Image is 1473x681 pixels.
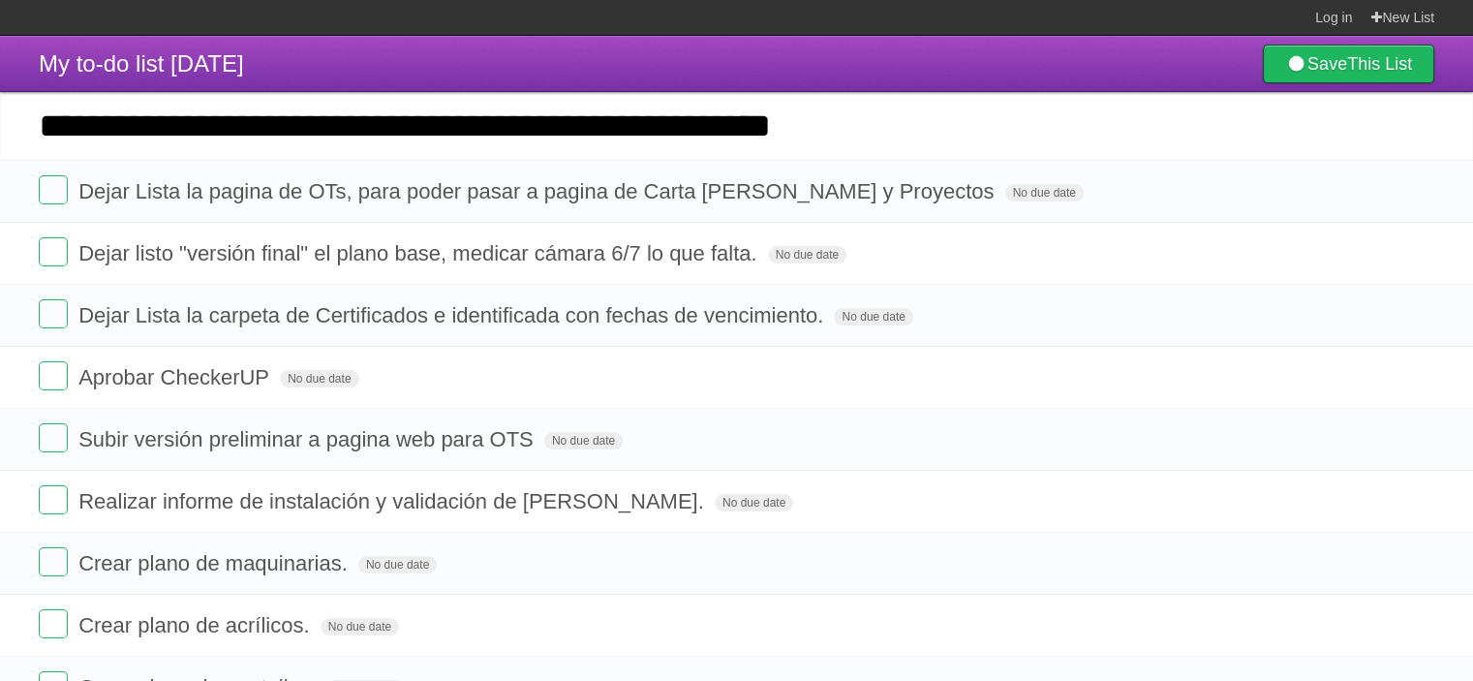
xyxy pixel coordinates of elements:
[78,241,761,265] span: Dejar listo "versión final" el plano base, medicar cámara 6/7 lo que falta.
[78,427,538,451] span: Subir versión preliminar a pagina web para OTS
[715,494,793,511] span: No due date
[39,175,68,204] label: Done
[39,609,68,638] label: Done
[834,308,912,325] span: No due date
[78,179,998,203] span: Dejar Lista la pagina de OTs, para poder pasar a pagina de Carta [PERSON_NAME] y Proyectos
[39,237,68,266] label: Done
[1347,54,1412,74] b: This List
[768,246,846,263] span: No due date
[544,432,623,449] span: No due date
[78,613,314,637] span: Crear plano de acrílicos.
[78,489,709,513] span: Realizar informe de instalación y validación de [PERSON_NAME].
[280,370,358,387] span: No due date
[358,556,437,573] span: No due date
[39,547,68,576] label: Done
[78,303,828,327] span: Dejar Lista la carpeta de Certificados e identificada con fechas de vencimiento.
[39,485,68,514] label: Done
[1005,184,1084,201] span: No due date
[1263,45,1434,83] a: SaveThis List
[321,618,399,635] span: No due date
[39,50,244,77] span: My to-do list [DATE]
[39,299,68,328] label: Done
[39,361,68,390] label: Done
[39,423,68,452] label: Done
[78,551,353,575] span: Crear plano de maquinarias.
[78,365,274,389] span: Aprobar CheckerUP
